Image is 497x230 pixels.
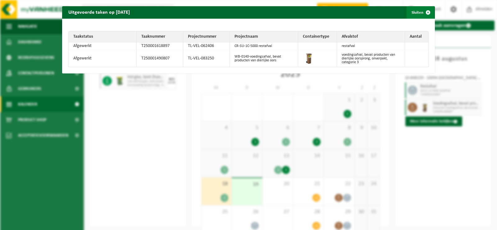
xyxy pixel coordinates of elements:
th: Containertype [298,31,337,42]
img: WB-0140-HPE-BN-01 [303,52,315,64]
th: Taaknummer [137,31,183,42]
td: Afgewerkt [69,42,137,50]
td: CR-SU-1C-5000 restafval [230,42,298,50]
td: restafval [337,42,405,50]
th: Projectnaam [230,31,298,42]
td: T250001618897 [137,42,183,50]
button: Sluiten [407,6,434,19]
td: voedingsafval, bevat producten van dierlijke oorsprong, onverpakt, categorie 3 [337,50,405,67]
th: Projectnummer [183,31,230,42]
th: Aantal [405,31,428,42]
td: TL-VEL-083250 [183,50,230,67]
th: Taakstatus [69,31,137,42]
td: T250001490807 [137,50,183,67]
h2: Uitgevoerde taken op [DATE] [62,6,136,18]
td: WB-0140-voedingsafval, bevat producten van dierlijke oors [230,50,298,67]
td: Afgewerkt [69,50,137,67]
td: TL-VEL-062406 [183,42,230,50]
th: Afvalstof [337,31,405,42]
